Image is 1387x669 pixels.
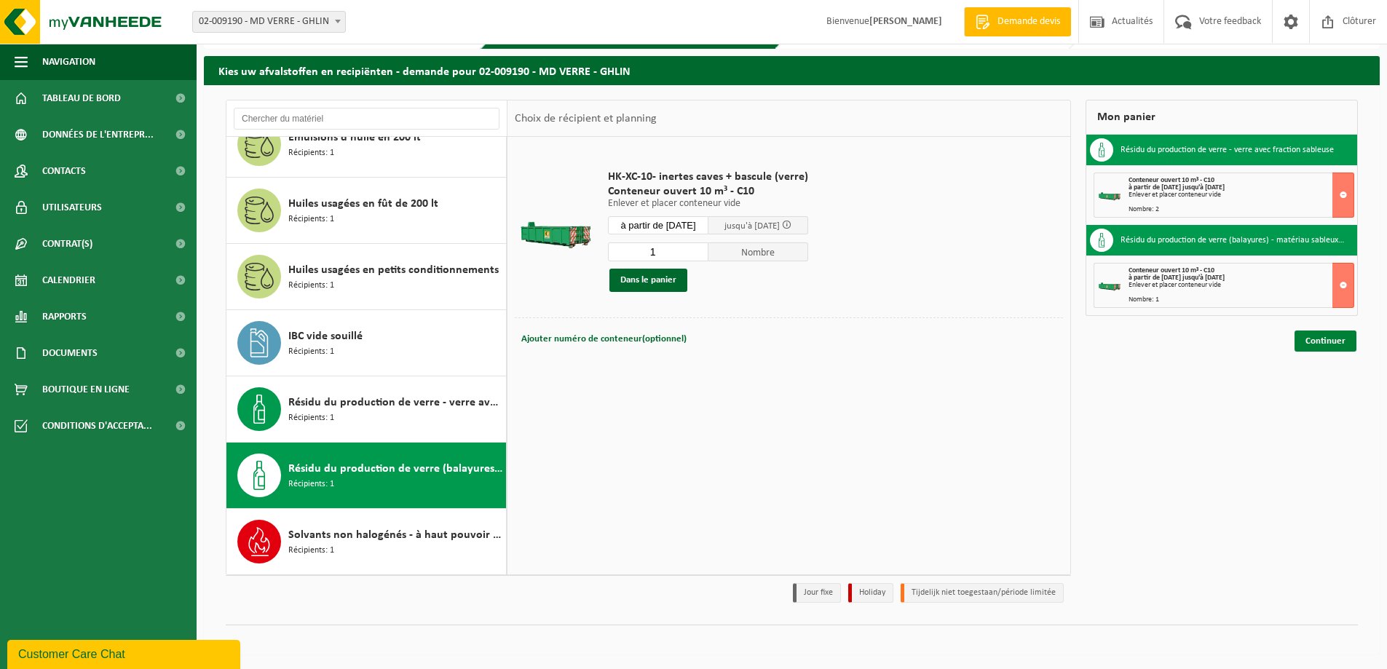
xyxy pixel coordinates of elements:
[226,376,507,443] button: Résidu du production de verre - verre avec fraction sableuse Récipients: 1
[42,262,95,298] span: Calendrier
[192,11,346,33] span: 02-009190 - MD VERRE - GHLIN
[204,56,1380,84] h2: Kies uw afvalstoffen en recipiënten - demande pour 02-009190 - MD VERRE - GHLIN
[288,146,334,160] span: Récipients: 1
[1295,330,1356,352] a: Continuer
[288,526,502,544] span: Solvants non halogénés - à haut pouvoir calorifique en fût 200L
[288,478,334,491] span: Récipients: 1
[288,394,502,411] span: Résidu du production de verre - verre avec fraction sableuse
[1129,183,1225,191] strong: à partir de [DATE] jusqu'à [DATE]
[226,244,507,310] button: Huiles usagées en petits conditionnements Récipients: 1
[193,12,345,32] span: 02-009190 - MD VERRE - GHLIN
[288,129,421,146] span: Émulsions d'huile en 200 lt
[288,279,334,293] span: Récipients: 1
[226,111,507,178] button: Émulsions d'huile en 200 lt Récipients: 1
[608,170,808,184] span: HK-XC-10- inertes caves + bascule (verre)
[848,583,893,603] li: Holiday
[1129,191,1354,199] div: Enlever et placer conteneur vide
[288,213,334,226] span: Récipients: 1
[1129,206,1354,213] div: Nombre: 2
[964,7,1071,36] a: Demande devis
[226,443,507,509] button: Résidu du production de verre (balayures) - matériau sableux contenant u Récipients: 1
[288,460,502,478] span: Résidu du production de verre (balayures) - matériau sableux contenant u
[609,269,687,292] button: Dans le panier
[1129,274,1225,282] strong: à partir de [DATE] jusqu'à [DATE]
[994,15,1064,29] span: Demande devis
[1129,296,1354,304] div: Nombre: 1
[1121,138,1334,162] h3: Résidu du production de verre - verre avec fraction sableuse
[901,583,1064,603] li: Tijdelijk niet toegestaan/période limitée
[42,44,95,80] span: Navigation
[42,226,92,262] span: Contrat(s)
[42,116,154,153] span: Données de l'entrepr...
[288,345,334,359] span: Récipients: 1
[226,509,507,574] button: Solvants non halogénés - à haut pouvoir calorifique en fût 200L Récipients: 1
[1086,100,1358,135] div: Mon panier
[42,298,87,335] span: Rapports
[42,408,152,444] span: Conditions d'accepta...
[42,189,102,226] span: Utilisateurs
[288,544,334,558] span: Récipients: 1
[520,329,688,349] button: Ajouter numéro de conteneur(optionnel)
[1129,266,1214,274] span: Conteneur ouvert 10 m³ - C10
[507,100,664,137] div: Choix de récipient et planning
[226,178,507,244] button: Huiles usagées en fût de 200 lt Récipients: 1
[793,583,841,603] li: Jour fixe
[869,16,942,27] strong: [PERSON_NAME]
[608,199,808,209] p: Enlever et placer conteneur vide
[226,310,507,376] button: IBC vide souillé Récipients: 1
[288,261,499,279] span: Huiles usagées en petits conditionnements
[608,216,708,234] input: Sélectionnez date
[1121,229,1346,252] h3: Résidu du production de verre (balayures) - matériau sableux contenant u
[42,153,86,189] span: Contacts
[42,371,130,408] span: Boutique en ligne
[7,637,243,669] iframe: chat widget
[42,80,121,116] span: Tableau de bord
[288,328,363,345] span: IBC vide souillé
[42,335,98,371] span: Documents
[724,221,780,231] span: jusqu'à [DATE]
[1129,176,1214,184] span: Conteneur ouvert 10 m³ - C10
[288,411,334,425] span: Récipients: 1
[708,242,809,261] span: Nombre
[608,184,808,199] span: Conteneur ouvert 10 m³ - C10
[1129,282,1354,289] div: Enlever et placer conteneur vide
[521,334,687,344] span: Ajouter numéro de conteneur(optionnel)
[288,195,438,213] span: Huiles usagées en fût de 200 lt
[234,108,499,130] input: Chercher du matériel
